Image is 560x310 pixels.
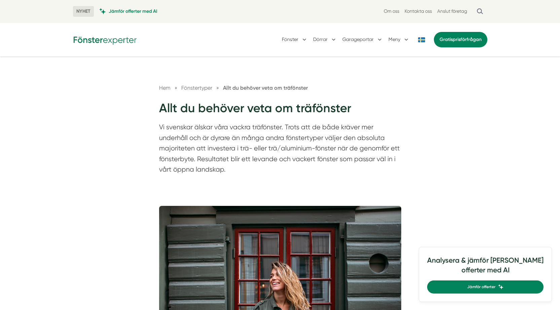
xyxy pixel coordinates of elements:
h4: Analysera & jämför [PERSON_NAME] offerter med AI [427,255,544,280]
a: Hem [159,85,171,91]
a: Kontakta oss [405,8,432,14]
span: Gratis [440,37,453,42]
button: Öppna sök [473,5,487,17]
h1: Allt du behöver veta om träfönster [159,100,401,122]
a: Jämför offerter med AI [99,8,157,14]
span: » [175,84,177,92]
a: Fönstertyper [181,85,214,91]
p: Vi svenskar älskar våra vackra träfönster. Trots att de både kräver mer underhåll och är dyrare ä... [159,122,401,178]
span: » [216,84,219,92]
a: Anslut företag [437,8,467,14]
a: Om oss [384,8,399,14]
button: Fönster [282,31,308,48]
button: Dörrar [313,31,337,48]
nav: Breadcrumb [159,84,401,92]
a: Gratisprisförfrågan [434,32,487,47]
a: Allt du behöver veta om träfönster [223,85,308,91]
span: Jämför offerter med AI [109,8,157,14]
a: Jämför offerter [427,280,544,294]
span: Fönstertyper [181,85,212,91]
span: Jämför offerter [467,284,495,290]
span: NYHET [73,6,94,17]
button: Garageportar [342,31,383,48]
img: Fönsterexperter Logotyp [73,34,137,45]
button: Meny [388,31,410,48]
